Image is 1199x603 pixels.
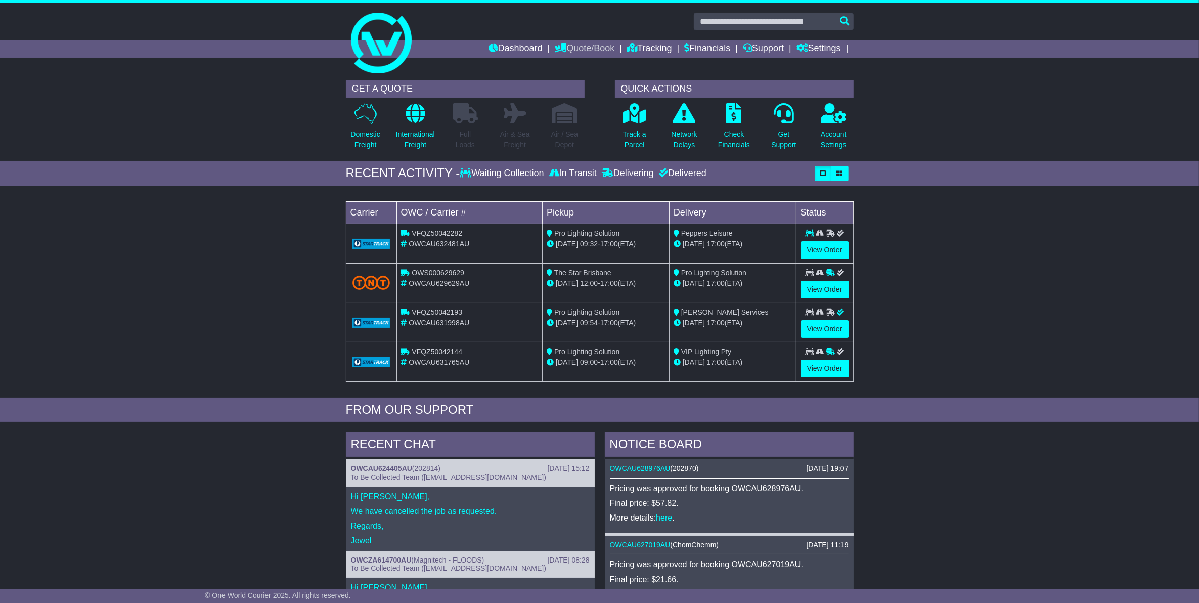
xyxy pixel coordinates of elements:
[547,318,665,328] div: - (ETA)
[352,318,390,328] img: GetCarrierServiceLogo
[551,129,579,150] p: Air / Sea Depot
[412,308,462,316] span: VFQZ50042193
[674,318,792,328] div: (ETA)
[801,281,849,298] a: View Order
[656,513,672,522] a: here
[351,564,546,572] span: To Be Collected Team ([EMAIL_ADDRESS][DOMAIN_NAME])
[351,464,412,472] a: OWCAU624405AU
[801,241,849,259] a: View Order
[346,403,854,417] div: FROM OUR SUPPORT
[556,279,578,287] span: [DATE]
[627,40,672,58] a: Tracking
[610,575,849,584] p: Final price: $21.66.
[350,129,380,150] p: Domestic Freight
[683,279,705,287] span: [DATE]
[352,357,390,367] img: GetCarrierServiceLogo
[453,129,478,150] p: Full Loads
[707,358,725,366] span: 17:00
[674,278,792,289] div: (ETA)
[610,541,849,549] div: ( )
[554,308,619,316] span: Pro Lighting Solution
[556,319,578,327] span: [DATE]
[547,556,589,565] div: [DATE] 08:28
[580,279,598,287] span: 12:00
[801,320,849,338] a: View Order
[351,473,546,481] span: To Be Collected Team ([EMAIL_ADDRESS][DOMAIN_NAME])
[500,129,530,150] p: Air & Sea Freight
[554,348,619,356] span: Pro Lighting Solution
[554,269,611,277] span: The Star Brisbane
[674,357,792,368] div: (ETA)
[415,464,438,472] span: 202814
[681,229,733,237] span: Peppers Leisure
[346,201,396,224] td: Carrier
[681,308,769,316] span: [PERSON_NAME] Services
[796,40,841,58] a: Settings
[605,432,854,459] div: NOTICE BOARD
[673,541,716,549] span: ChomChemm
[412,348,462,356] span: VFQZ50042144
[599,168,656,179] div: Delivering
[669,201,796,224] td: Delivery
[610,541,671,549] a: OWCAU627019AU
[600,319,618,327] span: 17:00
[351,521,590,531] p: Regards,
[580,319,598,327] span: 09:54
[707,240,725,248] span: 17:00
[610,464,849,473] div: ( )
[610,559,849,569] p: Pricing was approved for booking OWCAU627019AU.
[346,432,595,459] div: RECENT CHAT
[801,360,849,377] a: View Order
[683,319,705,327] span: [DATE]
[820,103,847,156] a: AccountSettings
[674,239,792,249] div: (ETA)
[547,168,599,179] div: In Transit
[351,492,590,501] p: Hi [PERSON_NAME],
[743,40,784,58] a: Support
[351,536,590,545] p: Jewel
[547,464,589,473] div: [DATE] 15:12
[683,358,705,366] span: [DATE]
[718,103,750,156] a: CheckFinancials
[771,129,796,150] p: Get Support
[409,279,469,287] span: OWCAU629629AU
[681,269,746,277] span: Pro Lighting Solution
[346,166,460,181] div: RECENT ACTIVITY -
[821,129,847,150] p: Account Settings
[600,279,618,287] span: 17:00
[346,80,585,98] div: GET A QUOTE
[806,464,848,473] div: [DATE] 19:07
[623,129,646,150] p: Track a Parcel
[600,358,618,366] span: 17:00
[681,348,731,356] span: VIP Lighting Pty
[580,358,598,366] span: 09:00
[684,40,730,58] a: Financials
[707,279,725,287] span: 17:00
[352,276,390,289] img: TNT_Domestic.png
[351,464,590,473] div: ( )
[718,129,750,150] p: Check Financials
[683,240,705,248] span: [DATE]
[409,358,469,366] span: OWCAU631765AU
[352,239,390,249] img: GetCarrierServiceLogo
[351,556,412,564] a: OWCZA614700AU
[460,168,546,179] div: Waiting Collection
[351,556,590,565] div: ( )
[409,240,469,248] span: OWCAU632481AU
[351,506,590,516] p: We have cancelled the job as requested.
[205,591,351,599] span: © One World Courier 2025. All rights reserved.
[806,541,848,549] div: [DATE] 11:19
[610,513,849,523] p: More details: .
[707,319,725,327] span: 17:00
[610,464,671,472] a: OWCAU628976AU
[489,40,543,58] a: Dashboard
[673,464,696,472] span: 202870
[610,498,849,508] p: Final price: $57.82.
[412,269,464,277] span: OWS000629629
[547,239,665,249] div: - (ETA)
[671,129,697,150] p: Network Delays
[395,103,435,156] a: InternationalFreight
[554,229,619,237] span: Pro Lighting Solution
[615,80,854,98] div: QUICK ACTIONS
[671,103,697,156] a: NetworkDelays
